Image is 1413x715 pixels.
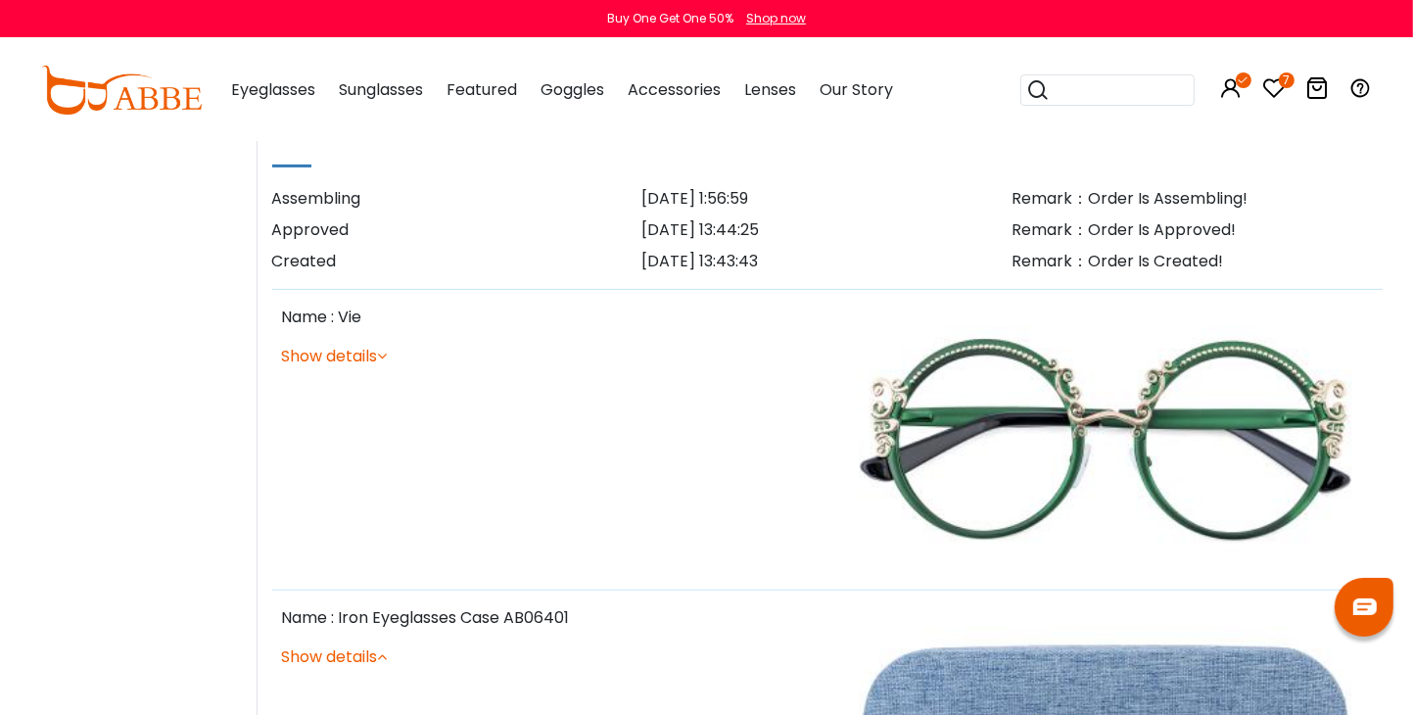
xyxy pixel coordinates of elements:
[607,10,733,27] div: Buy One Get One 50%
[541,78,604,101] span: Goggles
[820,78,893,101] span: Our Story
[1013,187,1383,211] div: Remark：Order Is Assembling!
[628,78,721,101] span: Accessories
[282,606,818,630] p: Name : Iron Eyeglasses Case AB06401
[339,78,423,101] span: Sunglasses
[744,78,796,101] span: Lenses
[1013,250,1383,273] div: Remark：Order Is Created!
[231,78,315,101] span: Eyeglasses
[41,66,202,115] img: abbeglasses.com
[1263,80,1287,103] a: 7
[272,187,642,211] div: Assembling
[282,345,388,367] a: Show details
[272,250,642,273] div: Created
[642,218,1013,242] div: [DATE] 13:44:25
[282,645,388,668] a: Show details
[746,10,806,27] div: Shop now
[642,187,1013,211] div: [DATE] 1:56:59
[447,78,517,101] span: Featured
[1353,598,1377,615] img: chat
[272,218,642,242] div: Approved
[1279,72,1295,88] i: 7
[282,306,818,329] p: Name : Vie
[1013,218,1383,242] div: Remark：Order Is Approved!
[642,250,1013,273] div: [DATE] 13:43:43
[736,10,806,26] a: Shop now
